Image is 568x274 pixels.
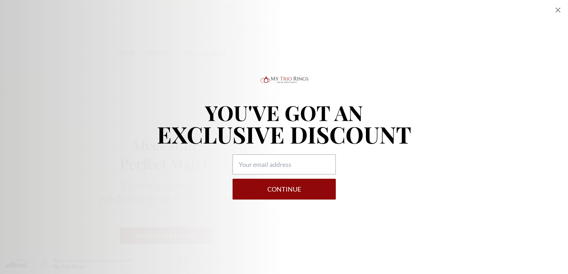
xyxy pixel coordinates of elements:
p: EXCLUSIVE DISCOUNT [157,123,411,146]
p: YOU'VE GOT AN [157,102,411,123]
button: Continue [233,179,336,200]
img: Logo [259,75,309,85]
div: Close popup [554,6,562,14]
input: Your email address [233,154,336,174]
